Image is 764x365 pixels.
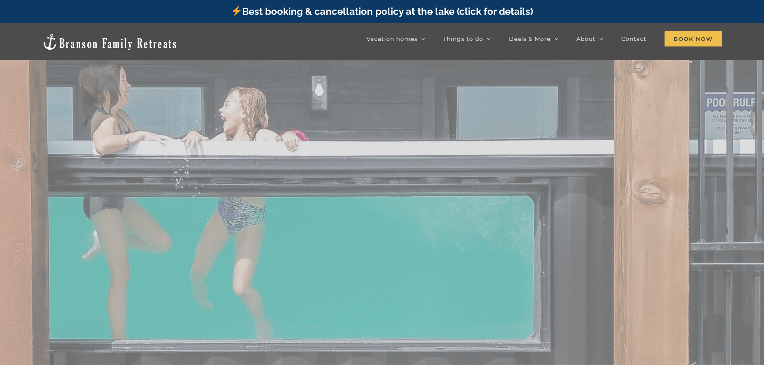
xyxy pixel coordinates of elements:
[509,36,551,42] span: Deals & More
[576,31,603,47] a: About
[665,31,722,47] a: Book Now
[231,6,533,17] a: Best booking & cancellation policy at the lake (click for details)
[443,31,491,47] a: Things to do
[367,31,722,47] nav: Main Menu
[232,6,241,16] img: ⚡️
[42,33,178,51] img: Branson Family Retreats Logo
[367,36,417,42] span: Vacation homes
[576,36,596,42] span: About
[621,31,646,47] a: Contact
[621,36,646,42] span: Contact
[509,31,558,47] a: Deals & More
[275,195,489,263] b: BOOK YOUR RETREAT
[443,36,483,42] span: Things to do
[367,31,425,47] a: Vacation homes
